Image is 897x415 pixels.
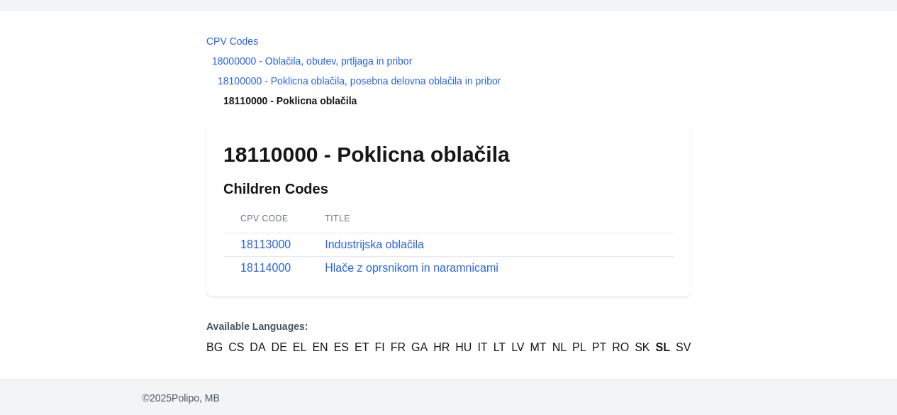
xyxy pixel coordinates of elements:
a: CPV Codes [206,35,258,47]
nav: Breadcrumb [206,34,691,108]
a: EN [312,339,328,356]
a: PL [572,339,586,356]
a: HR [433,339,450,356]
p: Available Languages: [206,319,691,333]
h2: Children Codes [223,179,674,199]
a: LV [511,339,524,356]
a: Hlače z oprsnikom in naramnicami [325,262,498,274]
li: 18110000 - Poklicna oblačila [206,94,691,108]
a: LT [493,339,505,356]
p: © 2025 Polipo, MB [143,391,755,405]
a: PT [591,339,606,356]
a: DE [272,339,287,356]
h1: 18110000 - Poklicna oblačila [223,142,674,167]
a: RO [612,339,629,356]
a: FI [374,339,384,356]
a: SL [655,339,669,356]
a: 18000000 - Oblačila, obutev, prtljaga in pribor [212,55,412,67]
a: 18114000 [240,262,291,274]
a: HU [455,339,472,356]
a: SV [676,339,691,356]
a: 18100000 - Poklicna oblačila, posebna delovna oblačila in pribor [218,75,501,87]
a: MT [530,339,546,356]
a: Industrijska oblačila [325,238,424,250]
a: 18113000 [240,238,291,250]
th: Title [308,204,674,233]
a: FR [391,339,406,356]
a: EL [293,339,307,356]
a: DA [250,339,265,356]
a: ET [355,339,369,356]
a: IT [477,339,487,356]
a: SK [635,339,650,356]
th: CPV Code [223,204,308,233]
a: GA [411,339,428,356]
a: CS [228,339,244,356]
a: NL [552,339,566,356]
a: BG [206,339,223,356]
nav: Language Versions [206,319,691,356]
a: ES [334,339,349,356]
